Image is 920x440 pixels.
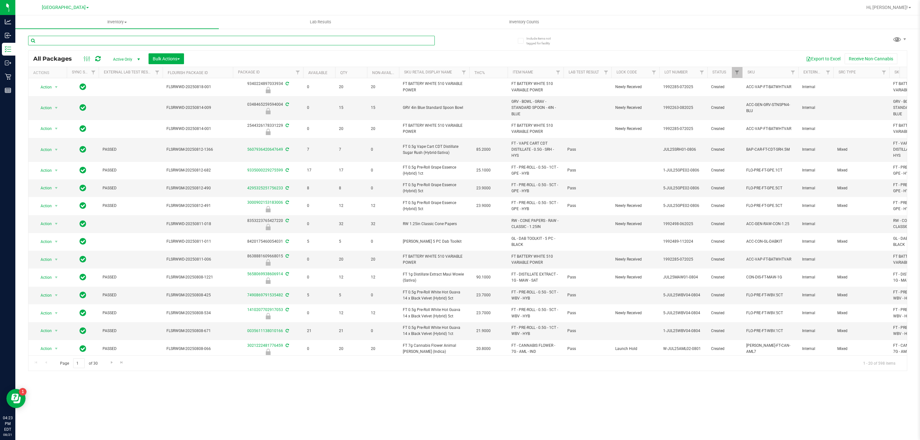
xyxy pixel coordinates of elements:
span: 20 [371,256,395,262]
span: 12 [371,274,395,280]
span: GRV 4in Blue Standard Spoon Bowl [403,105,465,111]
span: 20 [371,126,395,132]
span: 23.7000 [473,291,494,300]
span: Created [711,126,739,132]
span: Action [35,184,52,193]
span: 5-JUL25GPE02-0806 [663,185,703,191]
inline-svg: Analytics [5,19,11,25]
a: Filter [601,67,611,78]
span: Internal [802,126,830,132]
span: Internal [802,185,830,191]
span: 12 [371,203,395,209]
span: 32 [339,221,363,227]
span: Created [711,84,739,90]
span: In Sync [80,273,86,282]
span: 12 [339,203,363,209]
span: FT - VAPE CART CDT DISTILLATE - 0.5G - SRH - HYS [511,140,560,159]
button: Bulk Actions [149,53,184,64]
a: Filter [823,67,833,78]
span: 20 [339,84,363,90]
span: Mixed [837,239,885,245]
span: 0 [307,274,331,280]
span: Created [711,239,739,245]
span: RW - CONE PAPERS - RAW - CLASSIC - 1.25IN [511,218,560,230]
span: select [52,255,60,264]
a: Available [308,71,327,75]
span: In Sync [80,166,86,175]
span: In Sync [80,82,86,91]
span: select [52,273,60,282]
span: FT BATTERY WHITE 510 VARIABLE POWER [403,123,465,135]
span: 85.2000 [473,145,494,154]
span: Action [35,237,52,246]
span: FT 0.5g Pre-Roll White Hot Guava 14 x Black Velvet (Hybrid) 5ct [403,289,465,301]
span: Created [711,256,739,262]
span: select [52,291,60,300]
span: Newly Received [615,105,655,111]
a: 4295325251756233 [247,186,283,190]
span: Hi, [PERSON_NAME]! [866,5,908,10]
span: 1992285-072025 [663,126,703,132]
span: 15 [339,105,363,111]
span: FLSRWWD-20250814-009 [166,105,229,111]
span: PASSED [103,167,159,173]
span: Internal [802,203,830,209]
span: Sync from Compliance System [285,186,289,190]
span: In Sync [80,291,86,300]
span: 90.1000 [473,273,494,282]
span: FLSRWGM-20250812-1366 [166,147,229,153]
span: PASSED [103,274,159,280]
a: Item Name [513,70,533,74]
span: 23.9000 [473,184,494,193]
span: 20 [339,126,363,132]
a: 5607936420647649 [247,147,283,152]
span: Sync from Compliance System [285,81,289,86]
span: 8 [307,185,331,191]
span: 12 [339,274,363,280]
span: 0 [307,203,331,209]
span: In Sync [80,237,86,246]
span: FT BATTERY WHITE 510 VARIABLE POWER [511,81,560,93]
a: Flourish Package ID [168,71,208,75]
span: Internal [802,147,830,153]
a: SKU Name [894,70,914,74]
span: PASSED [103,292,159,298]
a: Lock Code [617,70,637,74]
a: 3000902153183006 [247,200,283,205]
span: JUL25SRH01-0806 [663,147,703,153]
a: Go to the next page [107,358,116,367]
span: 5-JUL25GPE02-0806 [663,203,703,209]
span: select [52,145,60,154]
div: Newly Received [232,129,304,135]
span: 0 [307,221,331,227]
span: FT BATTERY WHITE 510 VARIABLE POWER [403,254,465,266]
div: Newly Received [232,87,304,93]
span: Action [35,344,52,353]
span: FLSRWWD-20250818-001 [166,84,229,90]
a: Filter [697,67,707,78]
span: Action [35,273,52,282]
a: External/Internal [803,70,842,74]
span: FLO-PRE-FT-GPE.5CT [746,203,794,209]
span: FT BATTERY WHITE 510 VARIABLE POWER [403,81,465,93]
a: Filter [879,67,889,78]
span: Newly Received [615,84,655,90]
span: Created [711,274,739,280]
span: 7 [307,147,331,153]
div: 8420175460054031 [232,239,304,245]
a: Sku Retail Display Name [404,70,452,74]
a: Lab Results [219,15,422,29]
span: Pass [567,203,608,209]
span: Sync from Compliance System [285,272,289,276]
span: 0 [307,256,331,262]
span: JUL25MAW01-0804 [663,274,703,280]
span: Newly Received [615,274,655,280]
span: FT 0.5g Pre-Roll Grape Essence (Hybrid) 5ct [403,200,465,212]
span: 17 [307,167,331,173]
span: Sync from Compliance System [285,200,289,205]
span: [PERSON_NAME] 5 PC Dab Toolkit [403,239,465,245]
span: Sync from Compliance System [285,102,289,107]
span: In Sync [80,255,86,264]
span: Mixed [837,274,885,280]
span: 0 [371,147,395,153]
